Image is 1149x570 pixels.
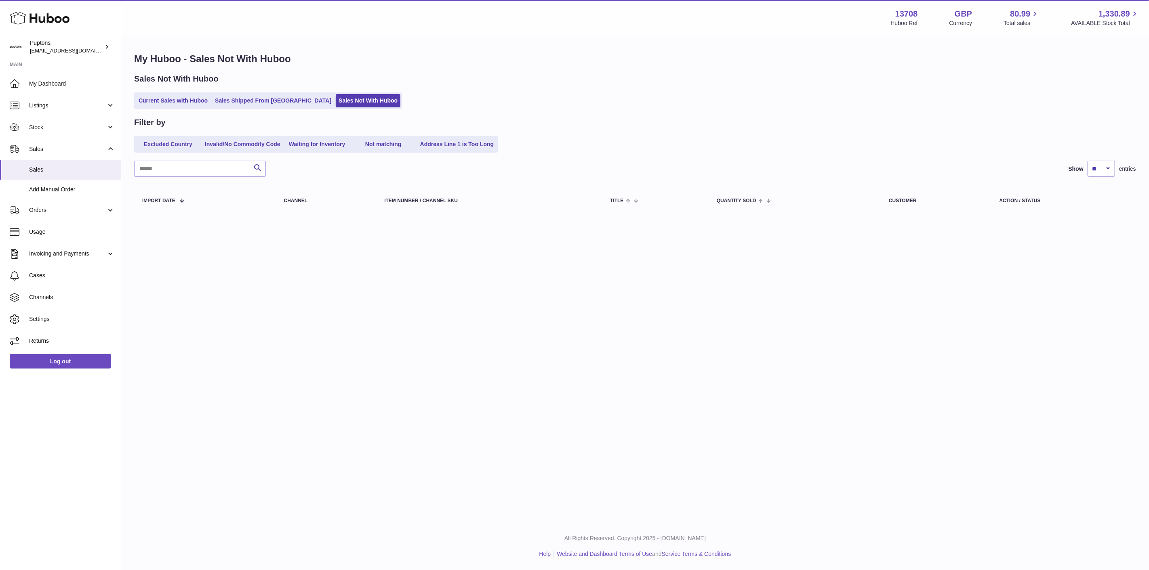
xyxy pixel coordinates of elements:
div: Channel [284,198,368,203]
div: Customer [889,198,983,203]
a: Waiting for Inventory [285,138,349,151]
span: AVAILABLE Stock Total [1071,19,1139,27]
a: Help [539,551,551,557]
li: and [554,550,731,558]
div: Huboo Ref [891,19,918,27]
span: Orders [29,206,106,214]
div: Currency [949,19,972,27]
span: Add Manual Order [29,186,115,193]
span: entries [1119,165,1136,173]
a: Sales Shipped From [GEOGRAPHIC_DATA] [212,94,334,107]
h1: My Huboo - Sales Not With Huboo [134,52,1136,65]
strong: 13708 [895,8,918,19]
h2: Sales Not With Huboo [134,73,219,84]
span: My Dashboard [29,80,115,88]
strong: GBP [955,8,972,19]
span: Total sales [1004,19,1040,27]
div: Puptons [30,39,103,54]
a: 1,330.89 AVAILABLE Stock Total [1071,8,1139,27]
a: Not matching [351,138,416,151]
span: 1,330.89 [1098,8,1130,19]
div: Item Number / Channel SKU [384,198,594,203]
span: Usage [29,228,115,236]
a: Current Sales with Huboo [136,94,210,107]
span: Title [610,198,623,203]
a: Log out [10,354,111,369]
span: 80.99 [1010,8,1030,19]
span: Returns [29,337,115,345]
label: Show [1069,165,1084,173]
span: Import date [142,198,175,203]
span: Sales [29,145,106,153]
span: Stock [29,124,106,131]
a: Excluded Country [136,138,200,151]
span: Listings [29,102,106,109]
span: [EMAIL_ADDRESS][DOMAIN_NAME] [30,47,119,54]
span: Invoicing and Payments [29,250,106,258]
span: Quantity Sold [717,198,756,203]
a: Sales Not With Huboo [336,94,400,107]
a: Address Line 1 is Too Long [417,138,497,151]
a: 80.99 Total sales [1004,8,1040,27]
span: Sales [29,166,115,174]
span: Cases [29,272,115,279]
a: Service Terms & Conditions [662,551,731,557]
a: Website and Dashboard Terms of Use [557,551,652,557]
span: Settings [29,315,115,323]
div: Action / Status [1000,198,1128,203]
span: Channels [29,293,115,301]
p: All Rights Reserved. Copyright 2025 - [DOMAIN_NAME] [128,534,1143,542]
a: Invalid/No Commodity Code [202,138,283,151]
h2: Filter by [134,117,166,128]
img: hello@puptons.com [10,41,22,53]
